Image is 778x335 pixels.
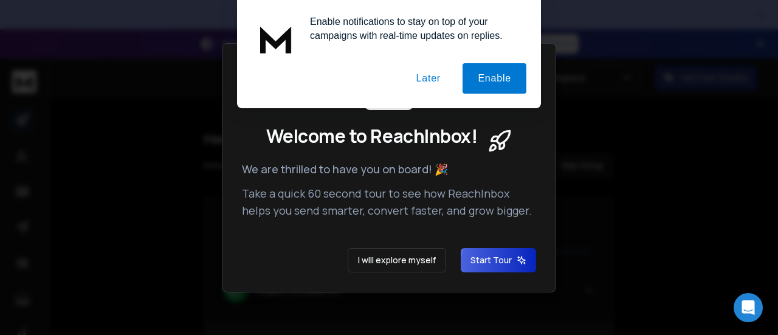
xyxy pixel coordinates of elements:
[266,125,477,147] span: Welcome to ReachInbox!
[300,15,526,43] div: Enable notifications to stay on top of your campaigns with real-time updates on replies.
[463,63,526,94] button: Enable
[470,254,526,266] span: Start Tour
[734,293,763,322] div: Open Intercom Messenger
[242,161,536,178] p: We are thrilled to have you on board! 🎉
[461,248,536,272] button: Start Tour
[348,248,446,272] button: I will explore myself
[242,185,536,219] p: Take a quick 60 second tour to see how ReachInbox helps you send smarter, convert faster, and gro...
[252,15,300,63] img: notification icon
[401,63,455,94] button: Later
